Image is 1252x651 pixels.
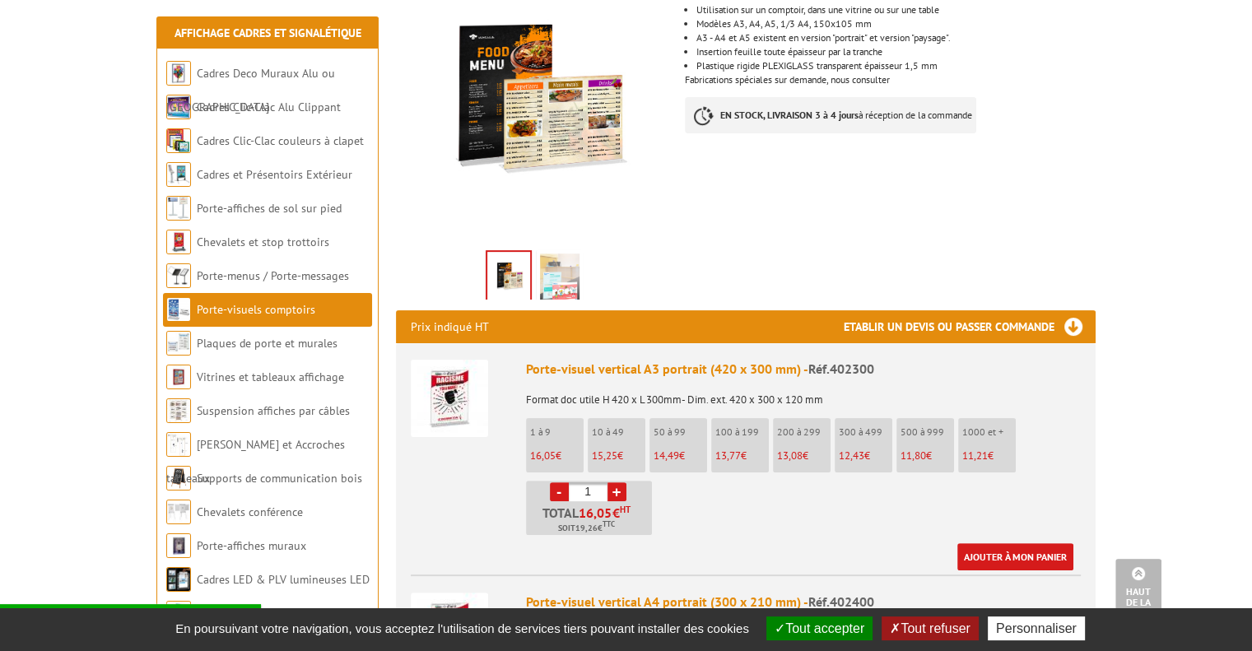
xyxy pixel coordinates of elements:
[166,297,191,322] img: Porte-visuels comptoirs
[487,252,530,303] img: porte_visuels_402300.jpg
[166,437,345,486] a: [PERSON_NAME] et Accroches tableaux
[766,616,873,640] button: Tout accepter
[901,426,954,438] p: 500 à 999
[197,268,349,283] a: Porte-menus / Porte-messages
[808,593,874,610] span: Réf.402400
[839,450,892,462] p: €
[550,482,569,501] a: -
[901,449,926,463] span: 11,80
[962,426,1016,438] p: 1000 et +
[166,432,191,457] img: Cimaises et Accroches tableaux
[808,360,874,377] span: Réf.402300
[197,133,364,148] a: Cadres Clic-Clac couleurs à clapet
[197,100,341,114] a: Cadres Clic-Clac Alu Clippant
[166,263,191,288] img: Porte-menus / Porte-messages
[654,449,679,463] span: 14,49
[901,450,954,462] p: €
[526,383,1081,406] p: Format doc utile H 420 x L 300mm- Dim. ext. 420 x 300 x 120 mm
[411,310,489,343] p: Prix indiqué HT
[197,505,303,519] a: Chevalets conférence
[540,253,579,305] img: porte_visuels_verticaux__horizontaux_table_comptoirs_402300.jpg
[962,449,988,463] span: 11,21
[882,616,978,640] button: Tout refuser
[607,482,626,501] a: +
[654,450,707,462] p: €
[579,506,612,519] span: 16,05
[166,61,191,86] img: Cadres Deco Muraux Alu ou Bois
[530,506,652,535] p: Total
[411,360,488,437] img: Porte-visuel vertical A3 portrait (420 x 300 mm)
[197,471,362,486] a: Supports de communication bois
[166,365,191,389] img: Vitrines et tableaux affichage
[777,449,803,463] span: 13,08
[526,593,1081,611] div: Porte-visuel vertical A4 portrait (300 x 210 mm) -
[612,506,620,519] span: €
[696,47,1095,57] li: Insertion feuille toute épaisseur par la tranche
[558,522,615,535] span: Soit €
[715,450,769,462] p: €
[620,504,631,515] sup: HT
[197,167,352,182] a: Cadres et Présentoirs Extérieur
[696,33,1095,43] li: A3 - A4 et A5 existent en version "portrait" et version "paysage".
[167,621,757,635] span: En poursuivant votre navigation, vous acceptez l'utilisation de services tiers pouvant installer ...
[175,26,361,40] a: Affichage Cadres et Signalétique
[530,449,556,463] span: 16,05
[166,196,191,221] img: Porte-affiches de sol sur pied
[592,449,617,463] span: 15,25
[526,360,1081,379] div: Porte-visuel vertical A3 portrait (420 x 300 mm) -
[166,500,191,524] img: Chevalets conférence
[839,426,892,438] p: 300 à 499
[685,97,976,133] p: à réception de la commande
[575,522,598,535] span: 19,26
[530,450,584,462] p: €
[696,19,1095,29] p: Modèles A3, A4, A5, 1/3 A4, 150x105 mm
[197,403,350,418] a: Suspension affiches par câbles
[715,449,741,463] span: 13,77
[715,426,769,438] p: 100 à 199
[603,519,615,528] sup: TTC
[166,230,191,254] img: Chevalets et stop trottoirs
[197,336,337,351] a: Plaques de porte et murales
[197,370,344,384] a: Vitrines et tableaux affichage
[777,450,831,462] p: €
[166,398,191,423] img: Suspension affiches par câbles
[592,426,645,438] p: 10 à 49
[957,543,1073,570] a: Ajouter à mon panier
[988,616,1085,640] button: Personnaliser (fenêtre modale)
[530,426,584,438] p: 1 à 9
[166,128,191,153] img: Cadres Clic-Clac couleurs à clapet
[592,450,645,462] p: €
[962,450,1016,462] p: €
[197,201,342,216] a: Porte-affiches de sol sur pied
[166,331,191,356] img: Plaques de porte et murales
[1115,559,1161,626] a: Haut de la page
[844,310,1096,343] h3: Etablir un devis ou passer commande
[696,61,1095,71] p: Plastique rigide PLEXIGLASS transparent épaisseur 1,5 mm
[654,426,707,438] p: 50 à 99
[197,302,315,317] a: Porte-visuels comptoirs
[777,426,831,438] p: 200 à 299
[166,162,191,187] img: Cadres et Présentoirs Extérieur
[720,109,859,121] strong: EN STOCK, LIVRAISON 3 à 4 jours
[197,235,329,249] a: Chevalets et stop trottoirs
[696,5,1095,15] li: Utilisation sur un comptoir, dans une vitrine ou sur une table
[839,449,864,463] span: 12,43
[166,66,335,114] a: Cadres Deco Muraux Alu ou [GEOGRAPHIC_DATA]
